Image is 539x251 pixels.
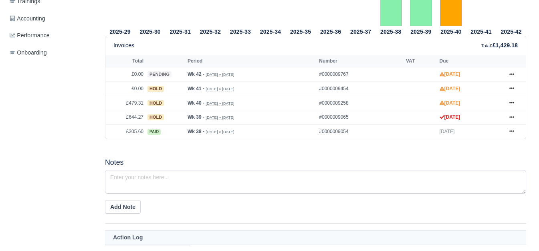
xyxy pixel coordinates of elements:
[376,26,406,36] th: 2025-38
[440,86,460,91] strong: [DATE]
[440,114,460,120] strong: [DATE]
[436,26,466,36] th: 2025-40
[147,86,164,92] span: hold
[317,81,404,96] td: #0000009454
[188,129,204,134] strong: Wk 38 -
[6,28,95,43] a: Performance
[105,96,145,110] td: £479.31
[440,129,455,134] span: [DATE]
[105,124,145,138] td: £305.60
[317,110,404,125] td: #0000009065
[317,67,404,82] td: #0000009767
[195,26,225,36] th: 2025-32
[105,200,141,214] button: Add Note
[10,14,45,23] span: Accounting
[188,71,204,77] strong: Wk 42 -
[206,72,234,77] small: [DATE] » [DATE]
[481,41,518,50] div: :
[10,31,50,40] span: Performance
[105,230,526,245] th: Action Log
[165,26,195,36] th: 2025-31
[317,124,404,138] td: #0000009054
[285,26,315,36] th: 2025-35
[438,55,502,67] th: Due
[105,55,145,67] th: Total
[147,129,161,135] span: paid
[6,45,95,61] a: Onboarding
[10,48,47,57] span: Onboarding
[440,100,460,106] strong: [DATE]
[317,55,404,67] th: Number
[255,26,285,36] th: 2025-34
[105,110,145,125] td: £644.27
[105,81,145,96] td: £0.00
[466,26,496,36] th: 2025-41
[493,42,518,49] strong: £1,429.18
[406,26,436,36] th: 2025-39
[481,43,491,48] small: Total
[147,71,172,77] span: pending
[316,26,346,36] th: 2025-36
[105,158,526,167] h5: Notes
[317,96,404,110] td: #0000009258
[135,26,165,36] th: 2025-30
[113,42,134,49] h6: Invoices
[346,26,376,36] th: 2025-37
[105,26,135,36] th: 2025-29
[440,71,460,77] strong: [DATE]
[6,11,95,26] a: Accounting
[186,55,317,67] th: Period
[188,114,204,120] strong: Wk 39 -
[188,100,204,106] strong: Wk 40 -
[206,87,234,91] small: [DATE] » [DATE]
[147,100,164,106] span: hold
[496,26,526,36] th: 2025-42
[147,114,164,120] span: hold
[225,26,255,36] th: 2025-33
[206,130,234,134] small: [DATE] » [DATE]
[499,213,539,251] iframe: Chat Widget
[188,86,204,91] strong: Wk 41 -
[105,67,145,82] td: £0.00
[206,115,234,120] small: [DATE] » [DATE]
[404,55,438,67] th: VAT
[206,101,234,106] small: [DATE] » [DATE]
